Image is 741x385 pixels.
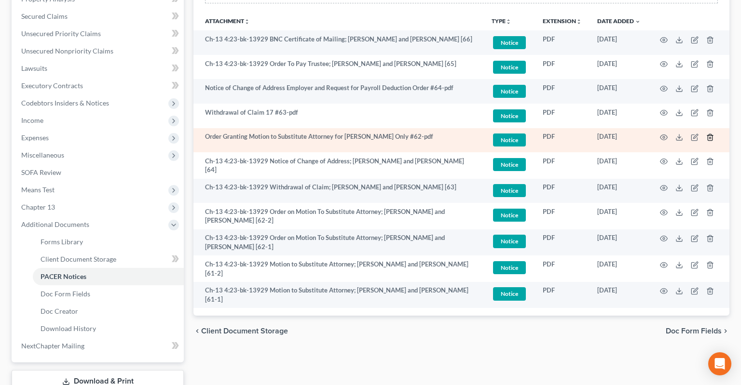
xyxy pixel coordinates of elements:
[493,109,526,122] span: Notice
[41,272,86,280] span: PACER Notices
[635,19,641,25] i: expand_more
[21,12,68,20] span: Secured Claims
[492,233,527,249] a: Notice
[21,168,61,176] span: SOFA Review
[14,77,184,94] a: Executory Contracts
[506,19,511,25] i: unfold_more
[590,229,648,256] td: [DATE]
[205,17,250,25] a: Attachmentunfold_more
[193,128,484,153] td: Order Granting Motion to Substitute Attorney for [PERSON_NAME] Only #62-pdf
[597,17,641,25] a: Date Added expand_more
[492,59,527,75] a: Notice
[14,60,184,77] a: Lawsuits
[21,116,43,124] span: Income
[21,151,64,159] span: Miscellaneous
[14,25,184,42] a: Unsecured Priority Claims
[201,327,288,335] span: Client Document Storage
[21,133,49,142] span: Expenses
[493,235,526,248] span: Notice
[492,132,527,148] a: Notice
[33,303,184,320] a: Doc Creator
[708,352,731,375] div: Open Intercom Messenger
[193,79,484,104] td: Notice of Change of Address Employer and Request for Payroll Deduction Order #64-pdf
[21,220,89,228] span: Additional Documents
[492,18,511,25] button: TYPEunfold_more
[535,79,590,104] td: PDF
[193,282,484,308] td: Ch-13 4:23-bk-13929 Motion to Substitute Attorney; [PERSON_NAME] and [PERSON_NAME] [61-1]
[41,307,78,315] span: Doc Creator
[492,286,527,302] a: Notice
[590,255,648,282] td: [DATE]
[492,157,527,173] a: Notice
[666,327,722,335] span: Doc Form Fields
[193,255,484,282] td: Ch-13 4:23-bk-13929 Motion to Substitute Attorney; [PERSON_NAME] and [PERSON_NAME] [61-2]
[193,327,201,335] i: chevron_left
[21,64,47,72] span: Lawsuits
[493,209,526,222] span: Notice
[193,327,288,335] button: chevron_left Client Document Storage
[492,260,527,276] a: Notice
[535,282,590,308] td: PDF
[21,99,109,107] span: Codebtors Insiders & Notices
[535,104,590,128] td: PDF
[493,61,526,74] span: Notice
[33,285,184,303] a: Doc Form Fields
[21,29,101,38] span: Unsecured Priority Claims
[493,184,526,197] span: Notice
[535,55,590,80] td: PDF
[14,42,184,60] a: Unsecured Nonpriority Claims
[492,207,527,223] a: Notice
[21,81,83,90] span: Executory Contracts
[244,19,250,25] i: unfold_more
[21,186,55,194] span: Means Test
[666,327,729,335] button: Doc Form Fields chevron_right
[590,79,648,104] td: [DATE]
[492,83,527,99] a: Notice
[14,164,184,181] a: SOFA Review
[14,8,184,25] a: Secured Claims
[193,179,484,203] td: Ch-13 4:23-bk-13929 Withdrawal of Claim; [PERSON_NAME] and [PERSON_NAME] [63]
[590,152,648,179] td: [DATE]
[33,268,184,285] a: PACER Notices
[41,238,83,246] span: Forms Library
[590,55,648,80] td: [DATE]
[493,287,526,300] span: Notice
[14,337,184,355] a: NextChapter Mailing
[193,152,484,179] td: Ch-13 4:23-bk-13929 Notice of Change of Address; [PERSON_NAME] and [PERSON_NAME] [64]
[493,36,526,49] span: Notice
[193,104,484,128] td: Withdrawal of Claim 17 #63-pdf
[41,255,116,263] span: Client Document Storage
[193,229,484,256] td: Ch-13 4:23-bk-13929 Order on Motion To Substitute Attorney; [PERSON_NAME] and [PERSON_NAME] [62-1]
[33,233,184,251] a: Forms Library
[535,203,590,229] td: PDF
[590,179,648,203] td: [DATE]
[493,158,526,171] span: Notice
[492,35,527,51] a: Notice
[590,128,648,153] td: [DATE]
[33,251,184,268] a: Client Document Storage
[535,179,590,203] td: PDF
[492,183,527,199] a: Notice
[21,47,113,55] span: Unsecured Nonpriority Claims
[21,342,84,350] span: NextChapter Mailing
[590,282,648,308] td: [DATE]
[590,30,648,55] td: [DATE]
[41,324,96,332] span: Download History
[193,55,484,80] td: Ch-13 4:23-bk-13929 Order To Pay Trustee; [PERSON_NAME] and [PERSON_NAME] [65]
[722,327,729,335] i: chevron_right
[193,30,484,55] td: Ch-13 4:23-bk-13929 BNC Certificate of Mailing; [PERSON_NAME] and [PERSON_NAME] [66]
[590,104,648,128] td: [DATE]
[590,203,648,229] td: [DATE]
[543,17,582,25] a: Extensionunfold_more
[193,203,484,229] td: Ch-13 4:23-bk-13929 Order on Motion To Substitute Attorney; [PERSON_NAME] and [PERSON_NAME] [62-2]
[493,85,526,98] span: Notice
[535,152,590,179] td: PDF
[493,261,526,274] span: Notice
[535,30,590,55] td: PDF
[535,229,590,256] td: PDF
[492,108,527,124] a: Notice
[21,203,55,211] span: Chapter 13
[33,320,184,337] a: Download History
[576,19,582,25] i: unfold_more
[493,133,526,146] span: Notice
